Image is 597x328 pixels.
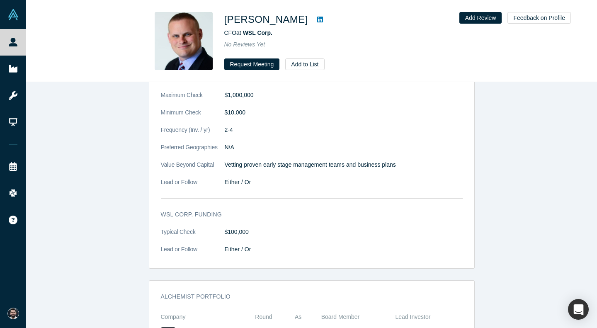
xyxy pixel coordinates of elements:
[225,91,463,100] dd: $1,000,000
[285,58,324,70] button: Add to List
[161,126,225,143] dt: Frequency (Inv. / yr)
[161,73,225,91] dt: Typical Check
[459,12,502,24] button: Add Review
[161,108,225,126] dt: Minimum Check
[225,160,463,169] p: Vetting proven early stage management teams and business plans
[161,91,225,108] dt: Maximum Check
[161,143,225,160] dt: Preferred Geographies
[295,310,321,324] th: As
[225,126,463,134] dd: 2-4
[225,143,463,152] dd: N/A
[224,58,280,70] button: Request Meeting
[225,228,463,236] dd: $100,000
[224,12,308,27] h1: [PERSON_NAME]
[7,9,19,20] img: Alchemist Vault Logo
[225,178,463,187] dd: Either / Or
[161,310,255,324] th: Company
[225,245,463,254] dd: Either / Or
[161,210,451,219] h3: WSL Corp. funding
[321,310,390,324] th: Board Member
[225,108,463,117] dd: $10,000
[255,310,295,324] th: Round
[507,12,571,24] button: Feedback on Profile
[161,160,225,178] dt: Value Beyond Capital
[155,12,213,70] img: Mark Lampton's Profile Image
[7,308,19,319] img: Rafi Wadan's Account
[161,292,451,301] h3: Alchemist Portfolio
[224,41,265,48] span: No Reviews Yet
[243,29,272,36] a: WSL Corp.
[161,245,225,262] dt: Lead or Follow
[390,310,463,324] th: Lead Investor
[161,228,225,245] dt: Typical Check
[161,178,225,195] dt: Lead or Follow
[224,29,272,36] span: CFO at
